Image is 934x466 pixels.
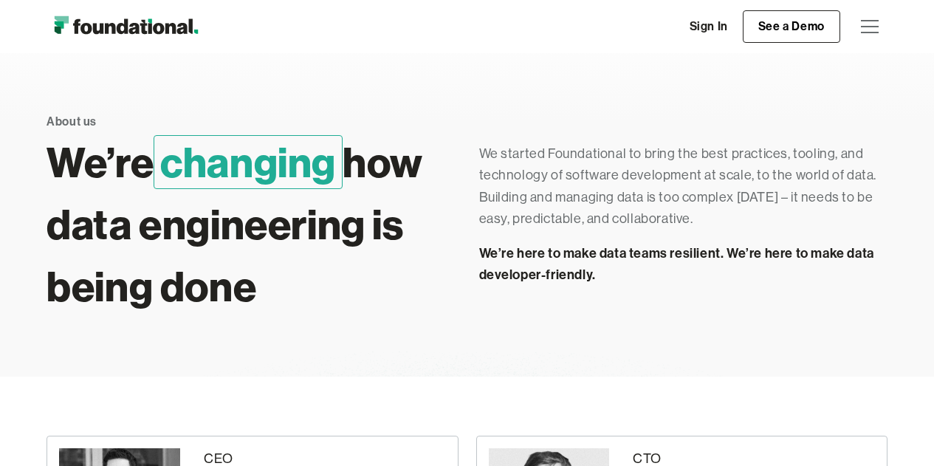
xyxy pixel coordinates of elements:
[47,131,455,318] h1: We’re how data engineering is being done
[852,9,887,44] div: menu
[479,143,887,230] p: We started Foundational to bring the best practices, tooling, and technology of software developm...
[743,10,840,43] a: See a Demo
[479,242,887,286] p: We’re here to make data teams resilient. We’re here to make data developer-friendly.
[154,135,343,189] span: changing
[675,11,743,42] a: Sign In
[47,12,205,41] img: Foundational Logo
[47,112,97,131] div: About us
[47,12,205,41] a: home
